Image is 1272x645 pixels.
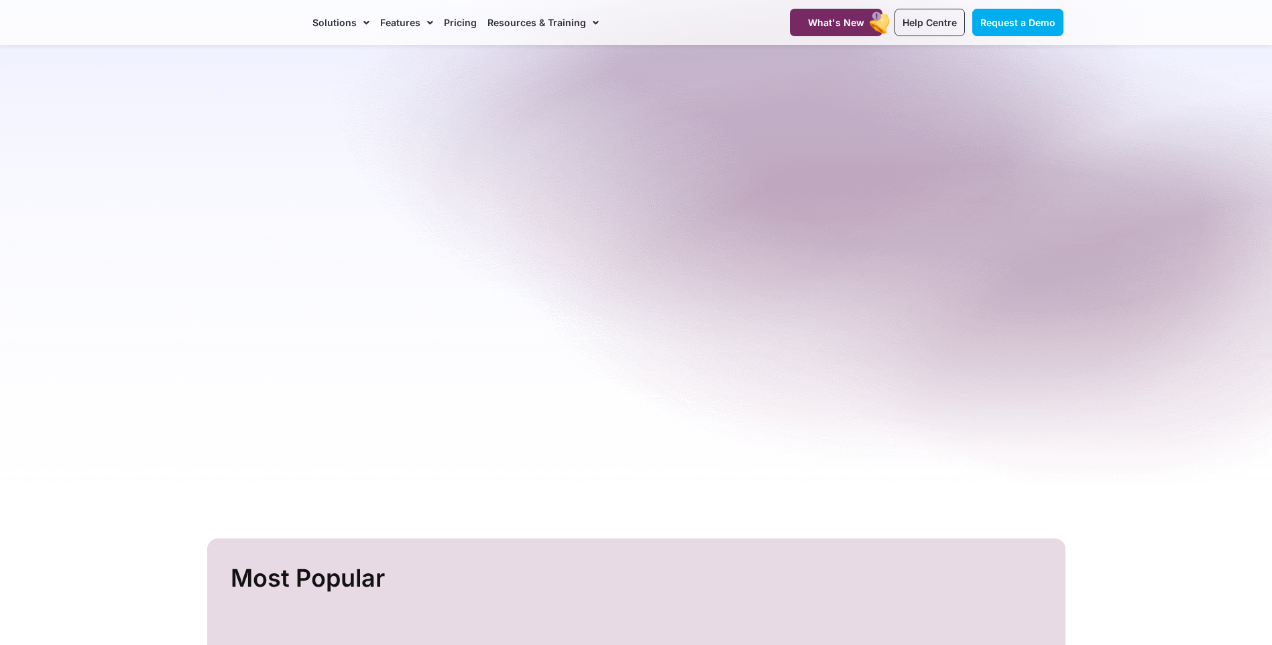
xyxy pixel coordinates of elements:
span: Help Centre [903,17,957,28]
span: What's New [808,17,864,28]
a: What's New [790,9,882,36]
h2: Most Popular [231,559,1045,598]
img: CareMaster Logo [209,13,300,33]
a: Help Centre [894,9,965,36]
a: Request a Demo [972,9,1063,36]
span: Request a Demo [980,17,1055,28]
